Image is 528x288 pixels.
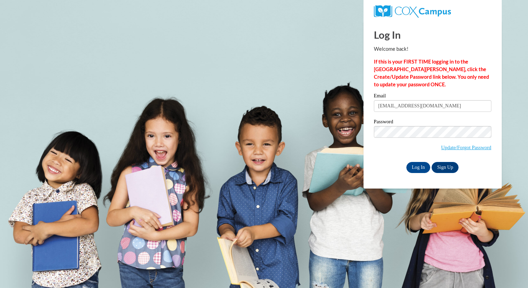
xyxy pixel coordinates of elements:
a: Sign Up [432,162,459,173]
strong: If this is your FIRST TIME logging in to the [GEOGRAPHIC_DATA][PERSON_NAME], click the Create/Upd... [374,59,489,87]
a: COX Campus [374,8,451,14]
h1: Log In [374,28,491,42]
p: Welcome back! [374,45,491,53]
img: COX Campus [374,5,451,18]
label: Password [374,119,491,126]
label: Email [374,93,491,100]
a: Update/Forgot Password [441,145,491,150]
input: Log In [406,162,431,173]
